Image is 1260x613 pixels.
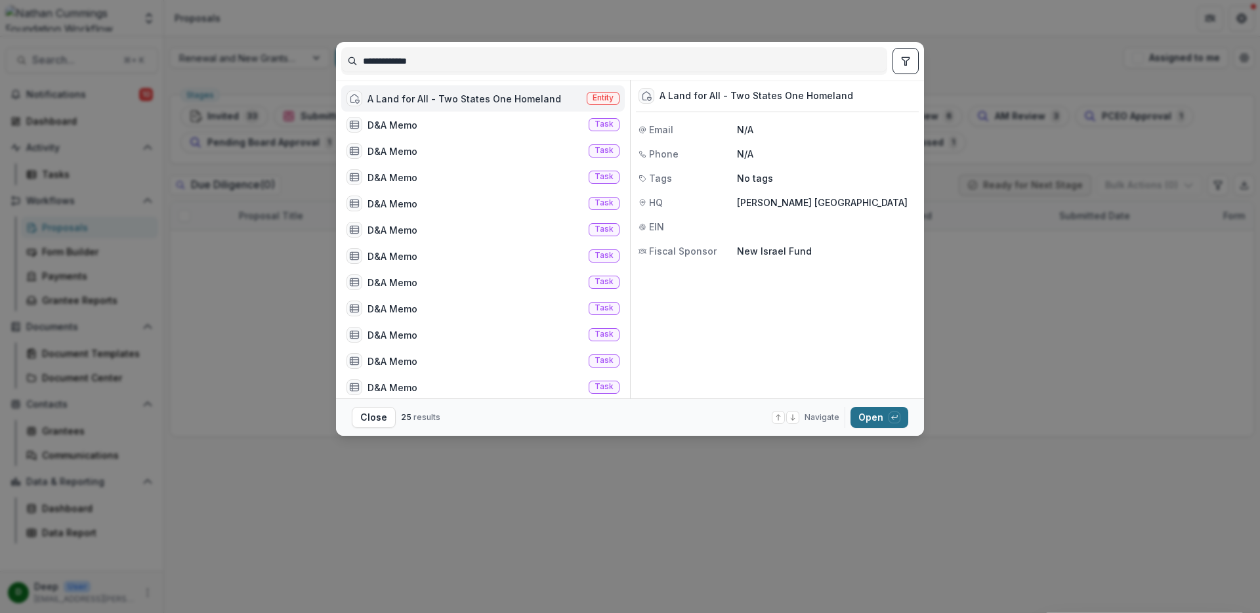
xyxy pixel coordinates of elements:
[850,407,908,428] button: Open
[367,171,417,184] div: D&A Memo
[367,197,417,211] div: D&A Memo
[649,171,672,185] span: Tags
[367,276,417,289] div: D&A Memo
[805,412,839,423] span: Navigate
[595,382,614,391] span: Task
[737,196,916,209] p: [PERSON_NAME] [GEOGRAPHIC_DATA]
[367,144,417,158] div: D&A Memo
[737,123,916,137] p: N/A
[595,356,614,365] span: Task
[367,118,417,132] div: D&A Memo
[595,303,614,312] span: Task
[595,251,614,260] span: Task
[595,198,614,207] span: Task
[593,93,614,102] span: Entity
[367,249,417,263] div: D&A Memo
[649,220,664,234] span: EIN
[660,91,853,102] div: A Land for All - Two States One Homeland
[595,224,614,234] span: Task
[595,146,614,155] span: Task
[413,412,440,422] span: results
[595,172,614,181] span: Task
[367,328,417,342] div: D&A Memo
[595,119,614,129] span: Task
[367,354,417,368] div: D&A Memo
[401,412,411,422] span: 25
[367,302,417,316] div: D&A Memo
[737,244,916,258] p: New Israel Fund
[649,244,717,258] span: Fiscal Sponsor
[737,171,773,185] p: No tags
[352,407,396,428] button: Close
[737,147,916,161] p: N/A
[649,196,663,209] span: HQ
[367,223,417,237] div: D&A Memo
[367,92,561,106] div: A Land for All - Two States One Homeland
[595,329,614,339] span: Task
[649,123,673,137] span: Email
[367,381,417,394] div: D&A Memo
[595,277,614,286] span: Task
[649,147,679,161] span: Phone
[892,48,919,74] button: toggle filters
